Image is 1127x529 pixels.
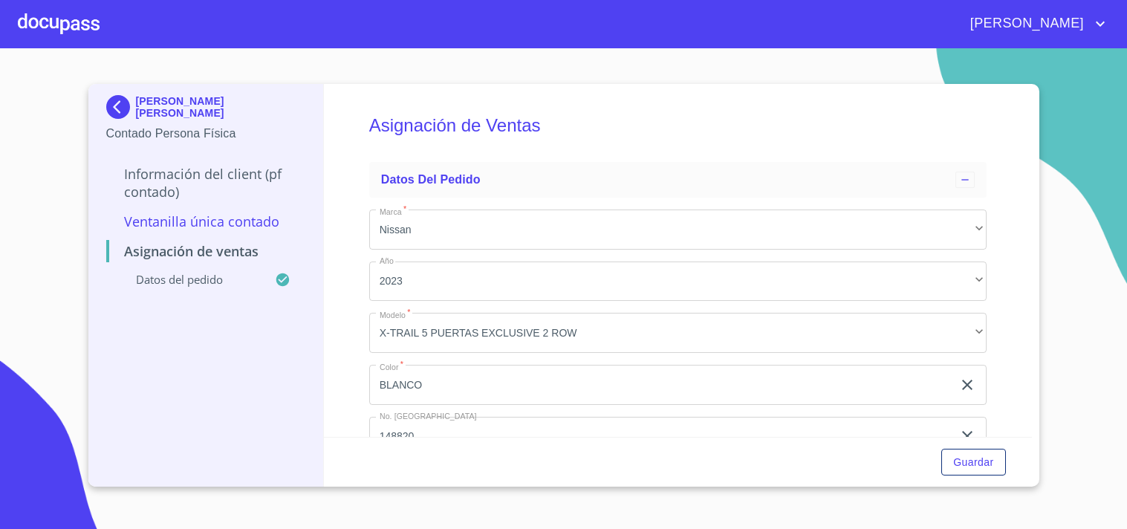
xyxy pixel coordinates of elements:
[106,242,306,260] p: Asignación de Ventas
[381,173,481,186] span: Datos del pedido
[941,449,1005,476] button: Guardar
[106,95,306,125] div: [PERSON_NAME] [PERSON_NAME]
[106,272,276,287] p: Datos del pedido
[959,12,1109,36] button: account of current user
[106,165,306,201] p: Información del Client (PF contado)
[953,453,993,472] span: Guardar
[106,212,306,230] p: Ventanilla única contado
[369,162,987,198] div: Datos del pedido
[369,210,987,250] div: Nissan
[106,125,306,143] p: Contado Persona Física
[106,95,136,119] img: Docupass spot blue
[369,313,987,353] div: X-TRAIL 5 PUERTAS EXCLUSIVE 2 ROW
[369,95,987,156] h5: Asignación de Ventas
[958,376,976,394] button: clear input
[958,427,976,445] button: clear input
[136,95,306,119] p: [PERSON_NAME] [PERSON_NAME]
[959,12,1091,36] span: [PERSON_NAME]
[369,262,987,302] div: 2023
